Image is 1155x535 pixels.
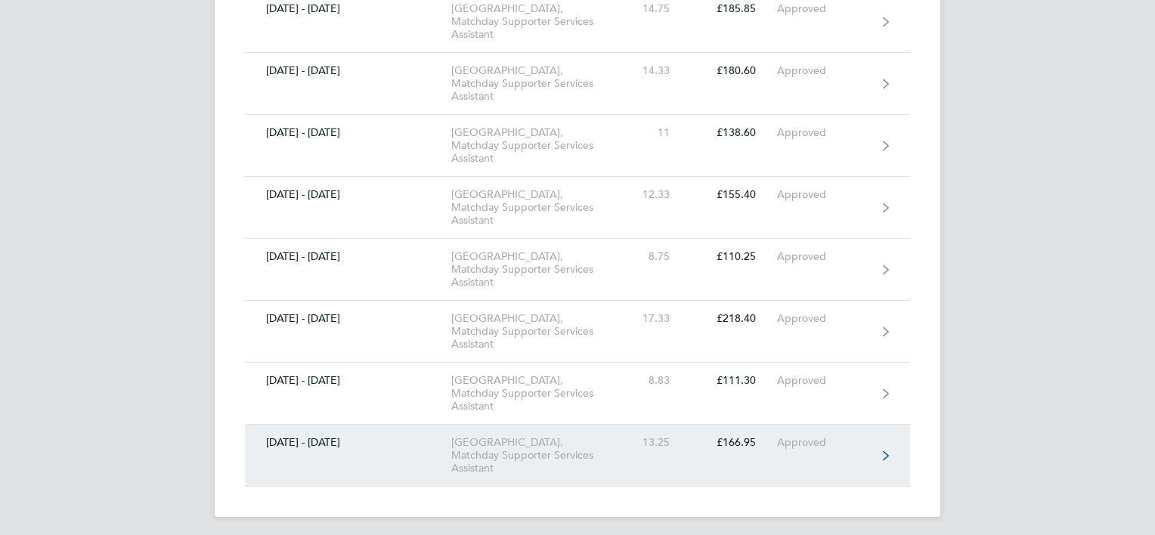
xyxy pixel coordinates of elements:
[777,64,870,77] div: Approved
[245,126,451,139] div: [DATE] - [DATE]
[451,436,624,475] div: [GEOGRAPHIC_DATA], Matchday Supporter Services Assistant
[245,53,910,115] a: [DATE] - [DATE][GEOGRAPHIC_DATA], Matchday Supporter Services Assistant14.33£180.60Approved
[691,374,777,387] div: £111.30
[245,363,910,425] a: [DATE] - [DATE][GEOGRAPHIC_DATA], Matchday Supporter Services Assistant8.83£111.30Approved
[777,374,870,387] div: Approved
[691,250,777,263] div: £110.25
[624,312,691,325] div: 17.33
[245,64,451,77] div: [DATE] - [DATE]
[777,188,870,201] div: Approved
[451,188,624,227] div: [GEOGRAPHIC_DATA], Matchday Supporter Services Assistant
[624,436,691,449] div: 13.25
[451,64,624,103] div: [GEOGRAPHIC_DATA], Matchday Supporter Services Assistant
[777,312,870,325] div: Approved
[691,436,777,449] div: £166.95
[624,126,691,139] div: 11
[624,64,691,77] div: 14.33
[777,126,870,139] div: Approved
[245,312,451,325] div: [DATE] - [DATE]
[245,188,451,201] div: [DATE] - [DATE]
[451,2,624,41] div: [GEOGRAPHIC_DATA], Matchday Supporter Services Assistant
[245,177,910,239] a: [DATE] - [DATE][GEOGRAPHIC_DATA], Matchday Supporter Services Assistant12.33£155.40Approved
[451,126,624,165] div: [GEOGRAPHIC_DATA], Matchday Supporter Services Assistant
[691,188,777,201] div: £155.40
[245,436,451,449] div: [DATE] - [DATE]
[245,425,910,487] a: [DATE] - [DATE][GEOGRAPHIC_DATA], Matchday Supporter Services Assistant13.25£166.95Approved
[691,126,777,139] div: £138.60
[245,2,451,15] div: [DATE] - [DATE]
[691,312,777,325] div: £218.40
[245,115,910,177] a: [DATE] - [DATE][GEOGRAPHIC_DATA], Matchday Supporter Services Assistant11£138.60Approved
[451,374,624,413] div: [GEOGRAPHIC_DATA], Matchday Supporter Services Assistant
[691,2,777,15] div: £185.85
[777,436,870,449] div: Approved
[624,2,691,15] div: 14.75
[691,64,777,77] div: £180.60
[451,250,624,289] div: [GEOGRAPHIC_DATA], Matchday Supporter Services Assistant
[624,374,691,387] div: 8.83
[777,250,870,263] div: Approved
[245,374,451,387] div: [DATE] - [DATE]
[245,239,910,301] a: [DATE] - [DATE][GEOGRAPHIC_DATA], Matchday Supporter Services Assistant8.75£110.25Approved
[245,250,451,263] div: [DATE] - [DATE]
[624,188,691,201] div: 12.33
[245,301,910,363] a: [DATE] - [DATE][GEOGRAPHIC_DATA], Matchday Supporter Services Assistant17.33£218.40Approved
[624,250,691,263] div: 8.75
[451,312,624,351] div: [GEOGRAPHIC_DATA], Matchday Supporter Services Assistant
[777,2,870,15] div: Approved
